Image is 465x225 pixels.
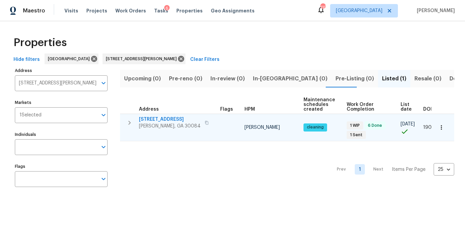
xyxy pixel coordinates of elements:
span: [PERSON_NAME] [244,125,280,130]
span: [PERSON_NAME] [414,7,455,14]
div: 6 [164,5,170,12]
span: [STREET_ADDRESS] [139,116,201,123]
div: 110 [320,4,325,11]
span: [GEOGRAPHIC_DATA] [336,7,382,14]
span: [GEOGRAPHIC_DATA] [48,55,92,62]
span: [PERSON_NAME], GA 30084 [139,123,201,129]
span: [DATE] [401,122,415,126]
span: Maestro [23,7,45,14]
span: Visits [64,7,78,14]
div: 25 [434,161,454,178]
span: 6 Done [365,123,385,128]
a: Goto page 1 [355,164,365,175]
span: Pre-Listing (0) [336,74,374,83]
span: 1 Sent [347,132,365,138]
button: Hide filters [11,53,42,66]
div: [STREET_ADDRESS][PERSON_NAME] [103,53,185,64]
span: Work Orders [115,7,146,14]
button: Open [99,174,108,184]
button: Open [99,110,108,120]
span: Upcoming (0) [124,74,161,83]
span: 1 WIP [347,123,362,128]
span: Listed (1) [382,74,406,83]
span: Pre-reno (0) [169,74,202,83]
nav: Pagination Navigation [330,145,454,193]
span: 190 [423,125,432,130]
div: [GEOGRAPHIC_DATA] [45,53,98,64]
span: Flags [220,107,233,112]
span: cleaning [304,124,326,130]
label: Markets [15,101,108,105]
span: Address [139,107,159,112]
label: Flags [15,164,108,168]
p: Items Per Page [392,166,426,173]
label: Individuals [15,133,108,137]
span: HPM [244,107,255,112]
span: Geo Assignments [211,7,255,14]
span: In-review (0) [210,74,245,83]
span: DOM [423,107,435,112]
span: [STREET_ADDRESS][PERSON_NAME] [106,55,179,62]
span: Resale (0) [414,74,441,83]
span: Clear Filters [190,55,220,64]
span: Tasks [154,8,168,13]
span: Projects [86,7,107,14]
label: Address [15,69,108,73]
span: In-[GEOGRAPHIC_DATA] (0) [253,74,327,83]
span: List date [401,102,412,112]
span: Properties [13,39,67,46]
span: Maintenance schedules created [303,98,335,112]
span: Hide filters [13,55,40,64]
button: Open [99,78,108,88]
span: 1 Selected [20,112,41,118]
span: Work Order Completion [347,102,389,112]
button: Clear Filters [187,53,222,66]
span: Properties [176,7,203,14]
button: Open [99,142,108,152]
